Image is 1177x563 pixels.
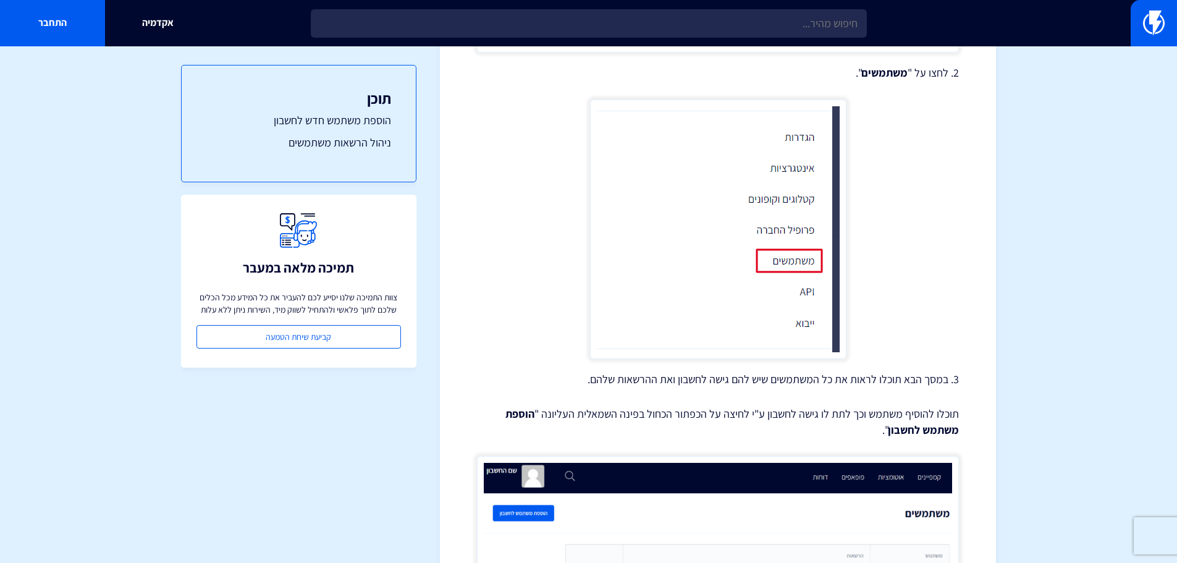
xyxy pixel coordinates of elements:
strong: הוספת משתמש לחשבון [505,407,959,437]
p: צוות התמיכה שלנו יסייע לכם להעביר את כל המידע מכל הכלים שלכם לתוך פלאשי ולהתחיל לשווק מיד, השירות... [196,291,401,316]
strong: משתמשים [861,66,908,80]
h3: תמיכה מלאה במעבר [243,260,354,275]
p: 2. לחצו על " ". [477,65,959,81]
a: קביעת שיחת הטמעה [196,325,401,349]
p: 3. במסך הבא תוכלו לראות את כל המשתמשים שיש להם גישה לחשבון ואת ההרשאות שלהם. [477,371,959,387]
a: ניהול הרשאות משתמשים [206,135,391,151]
p: תוכלו להוסיף משתמש וכך לתת לו גישה לחשבון ע"י לחיצה על הכפתור הכחול בפינה השמאלית העליונה " ". [477,406,959,438]
h3: תוכן [206,90,391,106]
input: חיפוש מהיר... [311,9,867,38]
a: הוספת משתמש חדש לחשבון [206,112,391,129]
